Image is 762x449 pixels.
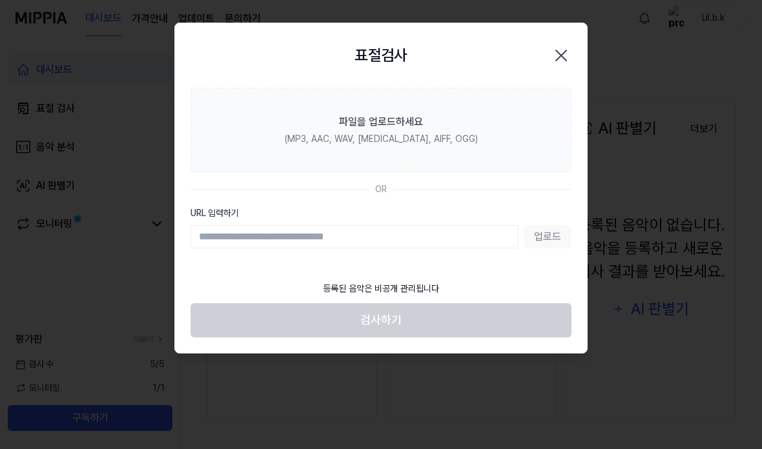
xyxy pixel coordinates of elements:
[355,44,407,67] h2: 표절검사
[285,132,478,146] div: (MP3, AAC, WAV, [MEDICAL_DATA], AIFF, OGG)
[190,206,571,220] label: URL 입력하기
[375,183,387,196] div: OR
[339,114,423,130] div: 파일을 업로드하세요
[315,274,447,303] div: 등록된 음악은 비공개 관리됩니다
